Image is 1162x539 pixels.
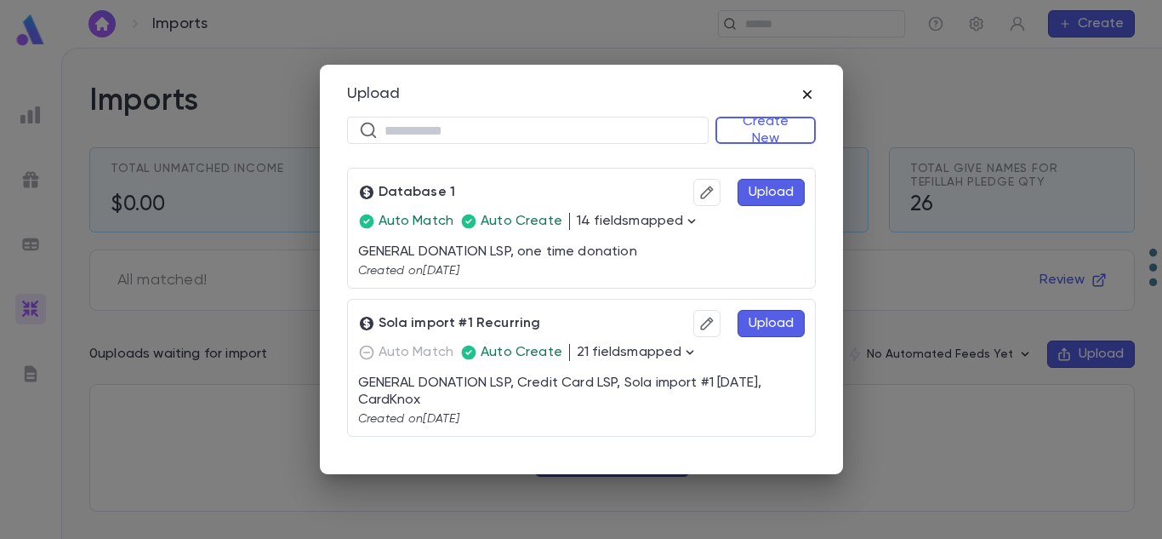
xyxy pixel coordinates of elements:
[358,344,454,361] p: Auto Match
[577,213,683,230] p: 14 fields mapped
[715,117,816,144] button: Create New
[379,315,541,332] p: Sola import #1 Recurring
[358,213,454,230] p: Auto Match
[379,184,456,201] p: Database 1
[460,213,562,230] p: Auto Create
[358,375,805,426] div: GENERAL DONATION LSP, Credit Card LSP, Sola import #1 [DATE], CardKnox
[460,344,562,361] p: Auto Create
[358,412,805,426] p: Created on [DATE]
[358,244,805,278] div: GENERAL DONATION LSP, one time donation
[738,310,805,337] button: Upload
[577,344,681,361] p: 21 fields mapped
[347,85,401,104] div: Upload
[738,179,805,206] button: Upload
[358,264,805,278] p: Created on [DATE]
